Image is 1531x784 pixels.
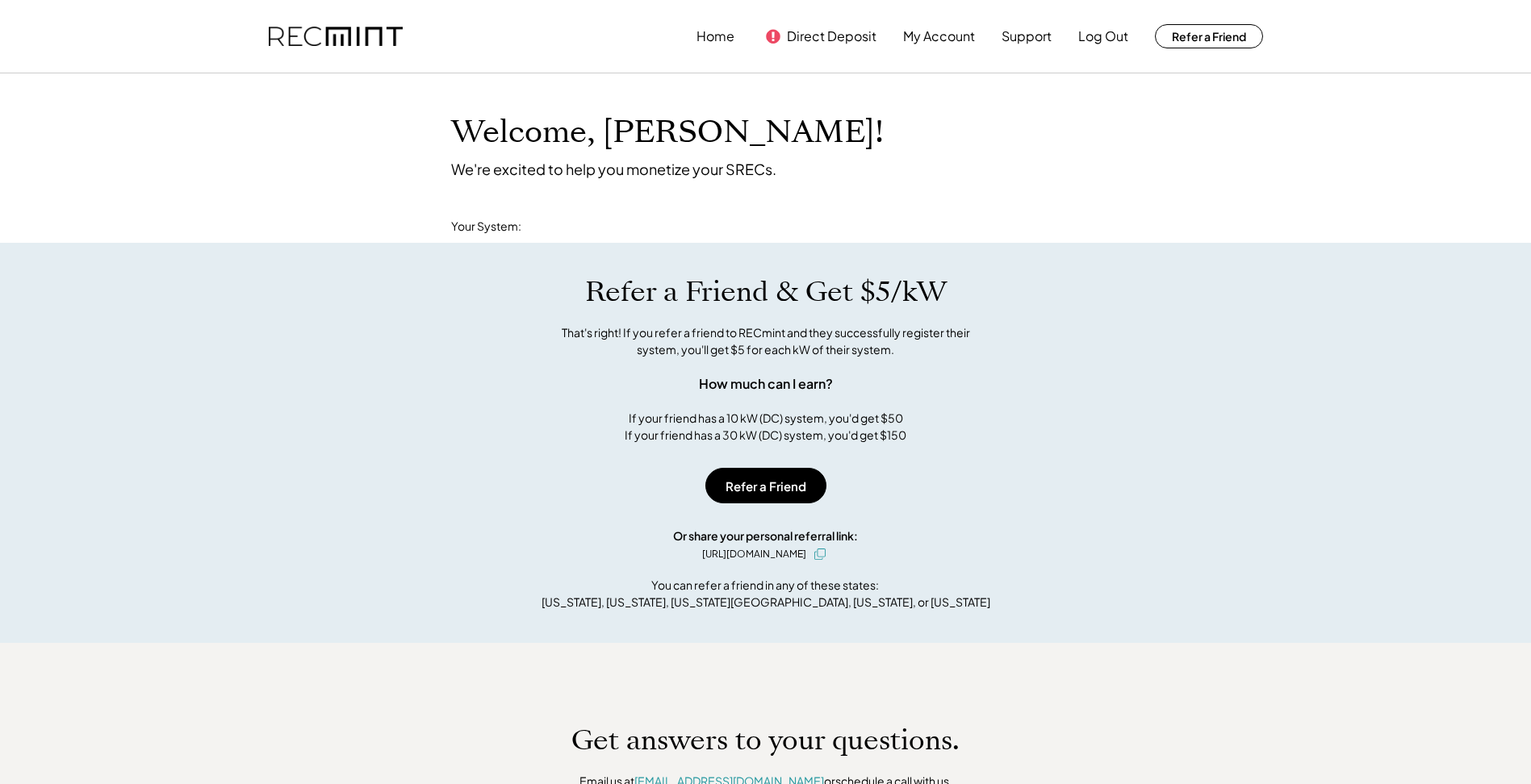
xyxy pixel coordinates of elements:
button: click to copy [810,544,830,564]
div: Or share your personal referral link: [673,528,858,544]
button: Refer a Friend [705,468,826,503]
button: Direct Deposit [787,20,876,52]
div: That's right! If you refer a friend to RECmint and they successfully register their system, you'l... [544,324,988,358]
img: recmint-logotype%403x.png [269,27,403,47]
div: If your friend has a 10 kW (DC) system, you'd get $50 If your friend has a 30 kW (DC) system, you... [625,410,906,444]
button: Support [1002,20,1052,52]
div: [URL][DOMAIN_NAME] [702,547,806,561]
div: We're excited to help you monetize your SRECs. [451,160,776,178]
h1: Get answers to your questions. [571,724,960,757]
div: How much can I earn? [699,374,833,394]
button: Home [696,20,734,52]
div: You can refer a friend in any of these states: [US_STATE], [US_STATE], [US_STATE][GEOGRAPHIC_DATA... [542,577,990,611]
h1: Refer a Friend & Get $5/kW [585,275,947,309]
button: Log Out [1078,20,1128,52]
button: My Account [903,20,975,52]
button: Refer a Friend [1155,24,1263,48]
div: Your System: [451,219,521,235]
h1: Welcome, [PERSON_NAME]! [451,114,884,152]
